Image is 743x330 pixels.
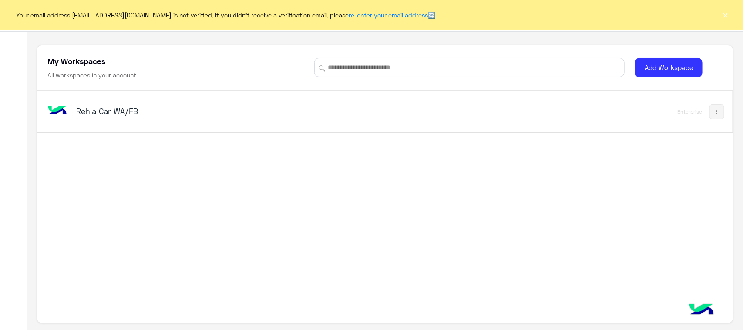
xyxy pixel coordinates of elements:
span: Your email address [EMAIL_ADDRESS][DOMAIN_NAME] is not verified, if you didn't receive a verifica... [17,10,436,20]
div: Enterprise [678,108,703,115]
h6: All workspaces in your account [47,71,136,80]
h5: My Workspaces [47,56,105,66]
a: re-enter your email address [349,11,428,19]
img: hulul-logo.png [686,295,717,326]
h5: Rehla Car WA/FB [76,106,320,116]
button: × [721,10,730,19]
button: Add Workspace [635,58,703,77]
img: bot image [46,99,69,123]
